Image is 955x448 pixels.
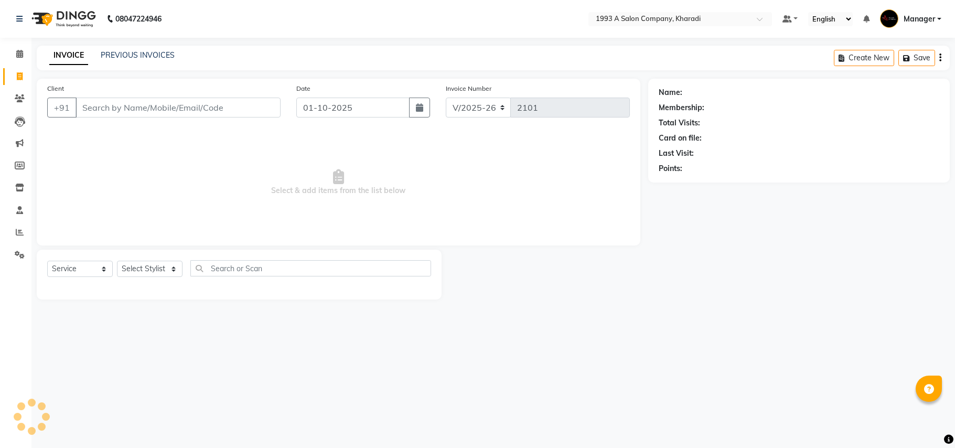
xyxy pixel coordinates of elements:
[101,50,175,60] a: PREVIOUS INVOICES
[47,130,630,235] span: Select & add items from the list below
[911,406,945,438] iframe: chat widget
[296,84,310,93] label: Date
[49,46,88,65] a: INVOICE
[47,84,64,93] label: Client
[659,148,694,159] div: Last Visit:
[880,9,898,28] img: Manager
[115,4,162,34] b: 08047224946
[47,98,77,118] button: +91
[904,14,935,25] span: Manager
[659,102,704,113] div: Membership:
[659,163,682,174] div: Points:
[834,50,894,66] button: Create New
[898,50,935,66] button: Save
[659,118,700,129] div: Total Visits:
[27,4,99,34] img: logo
[659,133,702,144] div: Card on file:
[659,87,682,98] div: Name:
[190,260,431,276] input: Search or Scan
[446,84,491,93] label: Invoice Number
[76,98,281,118] input: Search by Name/Mobile/Email/Code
